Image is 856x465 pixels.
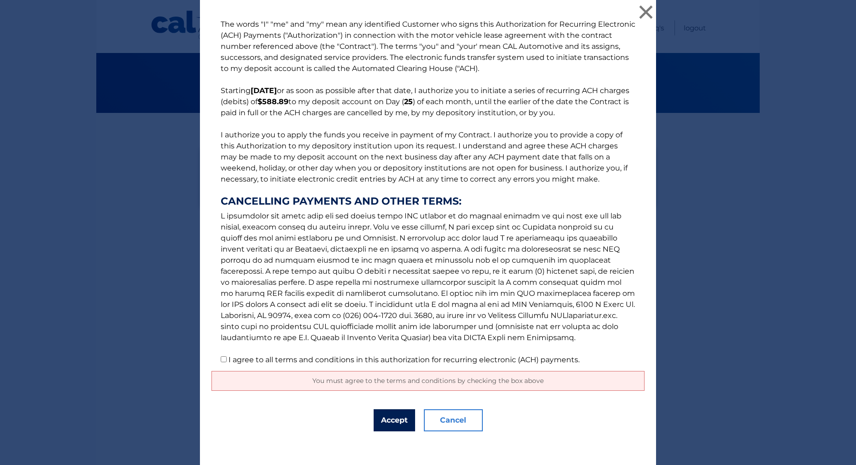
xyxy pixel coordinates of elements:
[637,3,655,21] button: ×
[229,355,580,364] label: I agree to all terms and conditions in this authorization for recurring electronic (ACH) payments.
[251,86,277,95] b: [DATE]
[221,196,635,207] strong: CANCELLING PAYMENTS AND OTHER TERMS:
[258,97,288,106] b: $588.89
[312,377,544,385] span: You must agree to the terms and conditions by checking the box above
[424,409,483,431] button: Cancel
[404,97,413,106] b: 25
[211,19,645,365] p: The words "I" "me" and "my" mean any identified Customer who signs this Authorization for Recurri...
[374,409,415,431] button: Accept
